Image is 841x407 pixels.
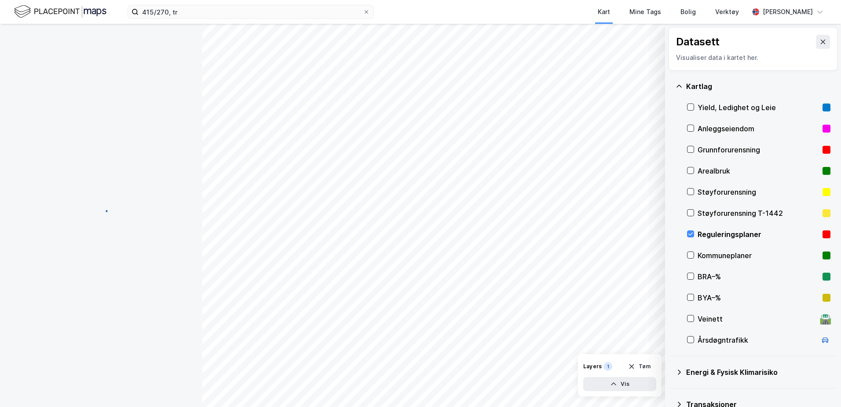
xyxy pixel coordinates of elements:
div: BYA–% [698,292,819,303]
button: Tøm [622,359,656,374]
div: Støyforurensning [698,187,819,197]
div: Veinett [698,314,816,324]
input: Søk på adresse, matrikkel, gårdeiere, leietakere eller personer [139,5,363,18]
div: BRA–% [698,271,819,282]
div: 1 [603,362,612,371]
div: Kommuneplaner [698,250,819,261]
div: Verktøy [715,7,739,17]
div: Grunnforurensning [698,144,819,155]
div: Mine Tags [629,7,661,17]
img: spinner.a6d8c91a73a9ac5275cf975e30b51cfb.svg [94,203,108,217]
div: Kart [598,7,610,17]
div: Bolig [680,7,696,17]
iframe: Chat Widget [797,365,841,407]
div: Energi & Fysisk Klimarisiko [686,367,830,377]
button: Vis [583,377,656,391]
img: logo.f888ab2527a4732fd821a326f86c7f29.svg [14,4,106,19]
div: Datasett [676,35,720,49]
div: [PERSON_NAME] [763,7,813,17]
div: Støyforurensning T-1442 [698,208,819,218]
div: Arealbruk [698,166,819,176]
div: Visualiser data i kartet her. [676,52,830,63]
div: Anleggseiendom [698,123,819,134]
div: Yield, Ledighet og Leie [698,102,819,113]
div: Årsdøgntrafikk [698,335,816,345]
div: Reguleringsplaner [698,229,819,240]
div: Kartlag [686,81,830,92]
div: Kontrollprogram for chat [797,365,841,407]
div: Layers [583,363,602,370]
div: 🛣️ [819,313,831,325]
